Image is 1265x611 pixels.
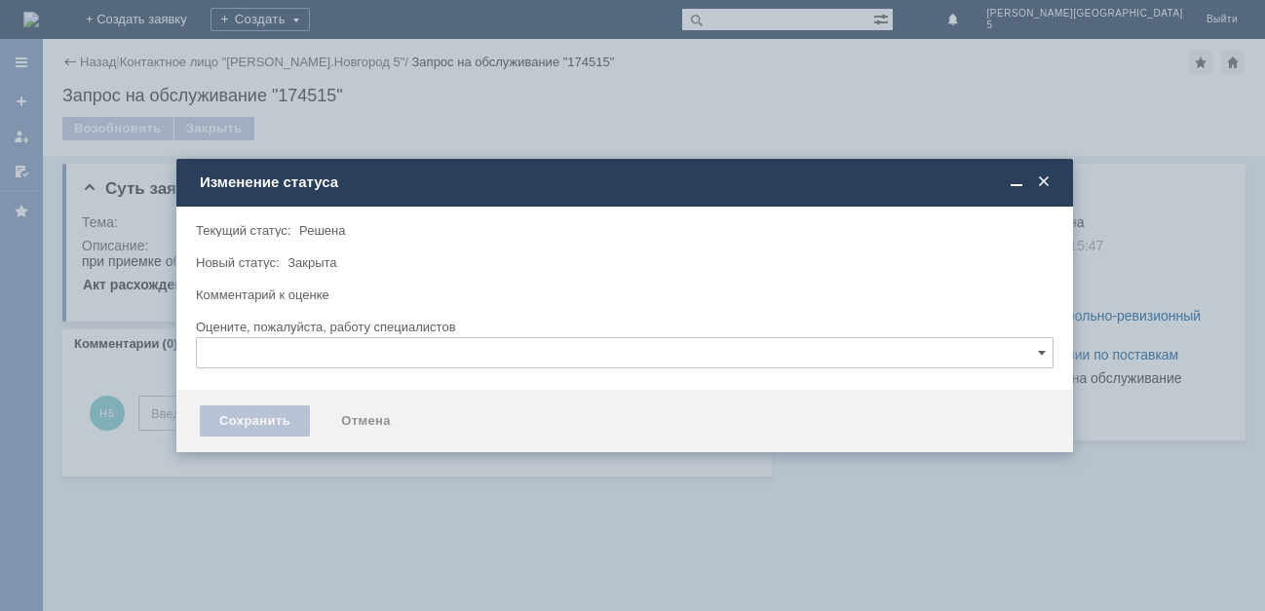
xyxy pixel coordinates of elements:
span: Акт расхождений по поступлению № Т2-1198 от [DATE] [1,23,374,39]
span: Закрыть [1034,173,1054,191]
div: Комментарий к оценке [196,288,1050,301]
div: Oцените, пожалуйста, работу специалистов [196,321,1050,333]
div: Изменение статуса [200,173,1054,191]
label: Новый статус: [196,255,280,270]
span: Свернуть (Ctrl + M) [1007,173,1026,191]
label: Текущий статус: [196,223,290,238]
span: Закрыта [287,255,336,270]
span: Решена [299,223,345,238]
